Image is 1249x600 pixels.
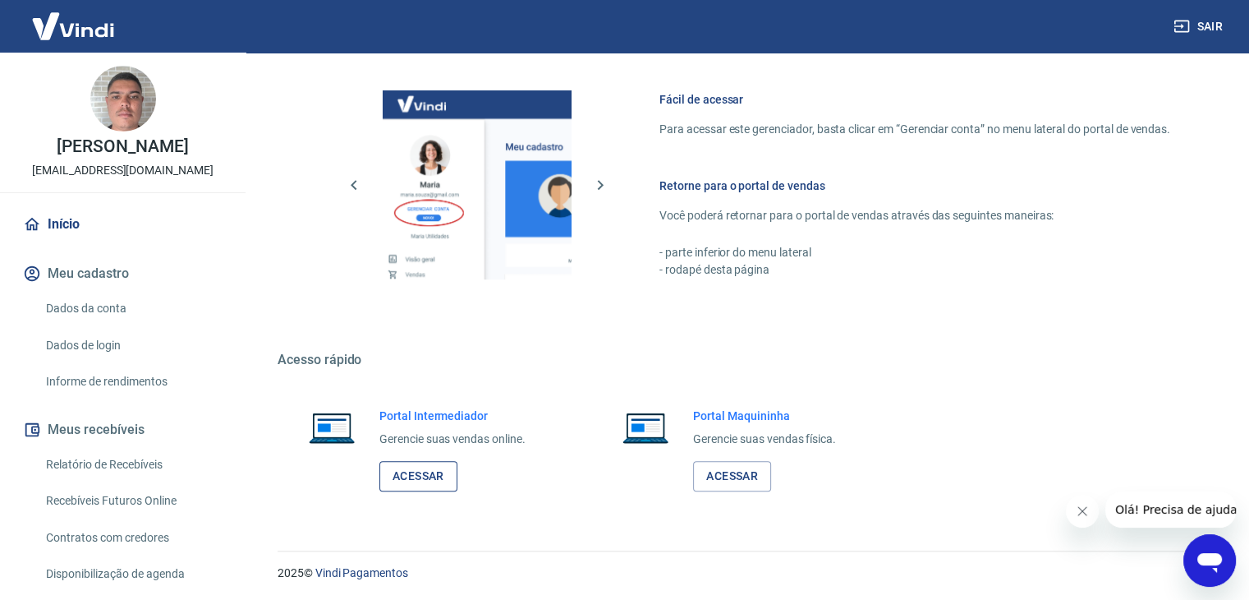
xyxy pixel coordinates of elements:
iframe: Mensagem da empresa [1105,492,1236,528]
p: Para acessar este gerenciador, basta clicar em “Gerenciar conta” no menu lateral do portal de ven... [659,121,1170,138]
a: Disponibilização de agenda [39,557,226,591]
h6: Fácil de acessar [659,91,1170,108]
a: Acessar [379,461,457,492]
img: 926c815c-33f8-4ec3-9d7d-7dc290cf3a0a.jpeg [90,66,156,132]
a: Recebíveis Futuros Online [39,484,226,518]
button: Sair [1170,12,1229,42]
a: Contratos com credores [39,521,226,555]
p: - parte inferior do menu lateral [659,244,1170,261]
img: Imagem de um notebook aberto [611,408,680,447]
a: Relatório de Recebíveis [39,448,226,482]
p: [PERSON_NAME] [57,138,188,155]
span: Olá! Precisa de ajuda? [10,12,138,25]
h6: Portal Intermediador [379,408,526,424]
iframe: Fechar mensagem [1066,495,1099,528]
h6: Portal Maquininha [693,408,836,424]
a: Informe de rendimentos [39,365,226,399]
iframe: Botão para abrir a janela de mensagens [1183,534,1236,587]
p: 2025 © [278,565,1210,582]
h6: Retorne para o portal de vendas [659,178,1170,194]
img: Vindi [20,1,126,51]
a: Início [20,206,226,242]
p: Você poderá retornar para o portal de vendas através das seguintes maneiras: [659,207,1170,224]
img: Imagem de um notebook aberto [297,408,366,447]
button: Meus recebíveis [20,412,226,448]
p: [EMAIL_ADDRESS][DOMAIN_NAME] [32,162,214,179]
h5: Acesso rápido [278,352,1210,368]
p: - rodapé desta página [659,261,1170,279]
a: Dados de login [39,329,226,362]
p: Gerencie suas vendas física. [693,431,836,448]
img: Imagem da dashboard mostrando o botão de gerenciar conta na sidebar no lado esquerdo [383,90,572,279]
a: Dados da conta [39,292,226,325]
a: Vindi Pagamentos [315,566,408,579]
a: Acessar [693,461,771,492]
p: Gerencie suas vendas online. [379,431,526,448]
button: Meu cadastro [20,256,226,292]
